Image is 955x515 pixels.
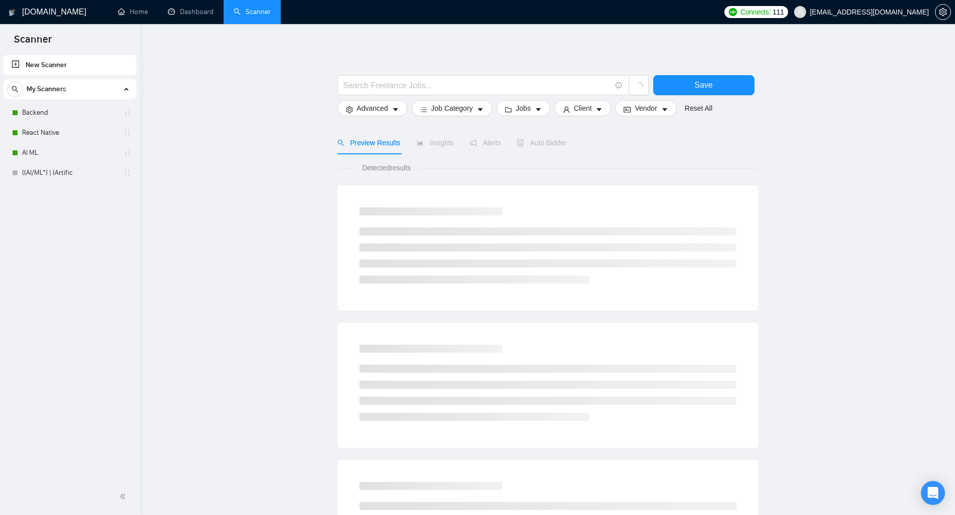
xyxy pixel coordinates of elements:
[517,139,524,146] span: robot
[694,79,712,91] span: Save
[123,169,131,177] span: holder
[27,79,66,99] span: My Scanners
[740,7,771,18] span: Connects:
[653,75,754,95] button: Save
[417,139,424,146] span: area-chart
[935,4,951,20] button: setting
[9,5,16,21] img: logo
[355,162,418,173] span: Detected results
[431,103,473,114] span: Job Category
[123,129,131,137] span: holder
[337,139,401,147] span: Preview Results
[8,86,23,93] span: search
[337,100,408,116] button: settingAdvancedcaret-down
[4,55,136,75] li: New Scanner
[168,8,214,16] a: dashboardDashboard
[517,139,566,147] span: Auto Bidder
[685,103,712,114] a: Reset All
[118,8,148,16] a: homeHome
[6,32,60,53] span: Scanner
[624,106,631,113] span: idcard
[797,9,804,16] span: user
[12,55,128,75] a: New Scanner
[563,106,570,113] span: user
[661,106,668,113] span: caret-down
[343,79,611,92] input: Search Freelance Jobs...
[615,100,676,116] button: idcardVendorcaret-down
[935,8,950,16] span: setting
[337,139,344,146] span: search
[22,103,117,123] a: Backend
[392,106,399,113] span: caret-down
[773,7,784,18] span: 111
[123,109,131,117] span: holder
[470,139,501,147] span: Alerts
[119,491,129,501] span: double-left
[470,139,477,146] span: notification
[417,139,454,147] span: Insights
[505,106,512,113] span: folder
[22,123,117,143] a: React Native
[22,163,117,183] a: ((AI/ML*) | (Artific
[123,149,131,157] span: holder
[516,103,531,114] span: Jobs
[346,106,353,113] span: setting
[574,103,592,114] span: Client
[412,100,492,116] button: barsJob Categorycaret-down
[729,8,737,16] img: upwork-logo.png
[935,8,951,16] a: setting
[7,81,23,97] button: search
[22,143,117,163] a: AI ML
[535,106,542,113] span: caret-down
[496,100,550,116] button: folderJobscaret-down
[634,82,643,91] span: loading
[4,79,136,183] li: My Scanners
[616,82,622,89] span: info-circle
[420,106,427,113] span: bars
[596,106,603,113] span: caret-down
[635,103,657,114] span: Vendor
[234,8,271,16] a: searchScanner
[357,103,388,114] span: Advanced
[554,100,612,116] button: userClientcaret-down
[477,106,484,113] span: caret-down
[921,481,945,505] div: Open Intercom Messenger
